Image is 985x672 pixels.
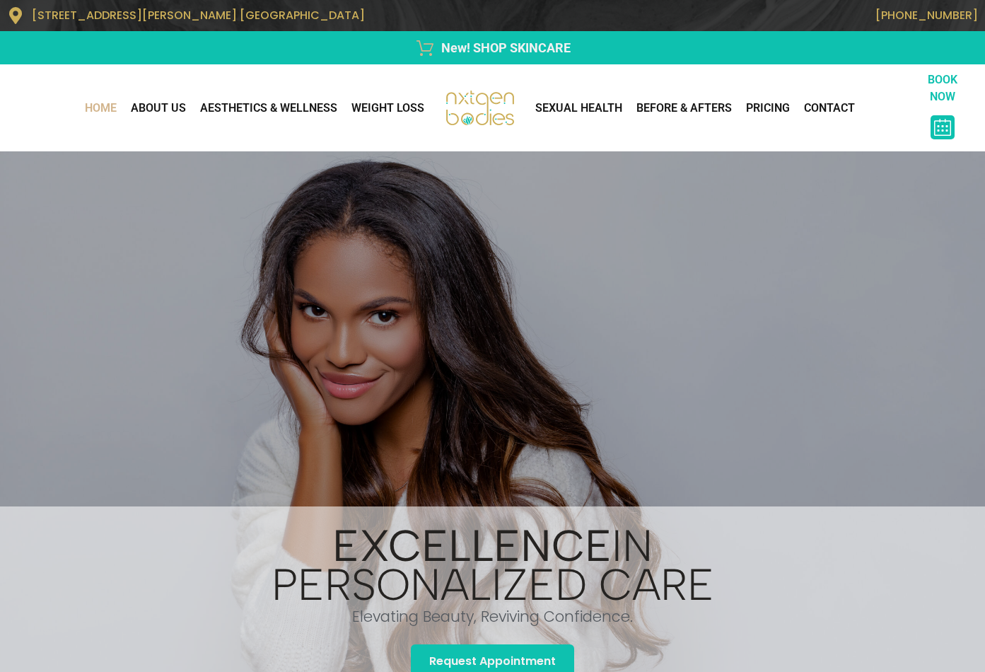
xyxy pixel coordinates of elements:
b: Excellence [332,519,612,572]
a: CONTACT [797,94,862,122]
nav: Menu [528,94,914,122]
a: About Us [124,94,193,122]
a: Pricing [739,94,797,122]
a: WEIGHT LOSS [344,94,431,122]
h1: Elevating Beauty, Reviving Confidence. [209,610,776,623]
nav: Menu [7,94,431,122]
a: New! SHOP SKINCARE [7,38,978,57]
a: Sexual Health [528,94,629,122]
span: New! SHOP SKINCARE [438,38,571,57]
a: AESTHETICS & WELLNESS [193,94,344,122]
span: [STREET_ADDRESS][PERSON_NAME] [GEOGRAPHIC_DATA] [32,7,365,23]
a: Before & Afters [629,94,739,122]
p: [PHONE_NUMBER] [500,8,979,22]
a: Home [78,94,124,122]
h1: in personalized Care [209,526,776,604]
p: BOOK NOW [914,71,971,105]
